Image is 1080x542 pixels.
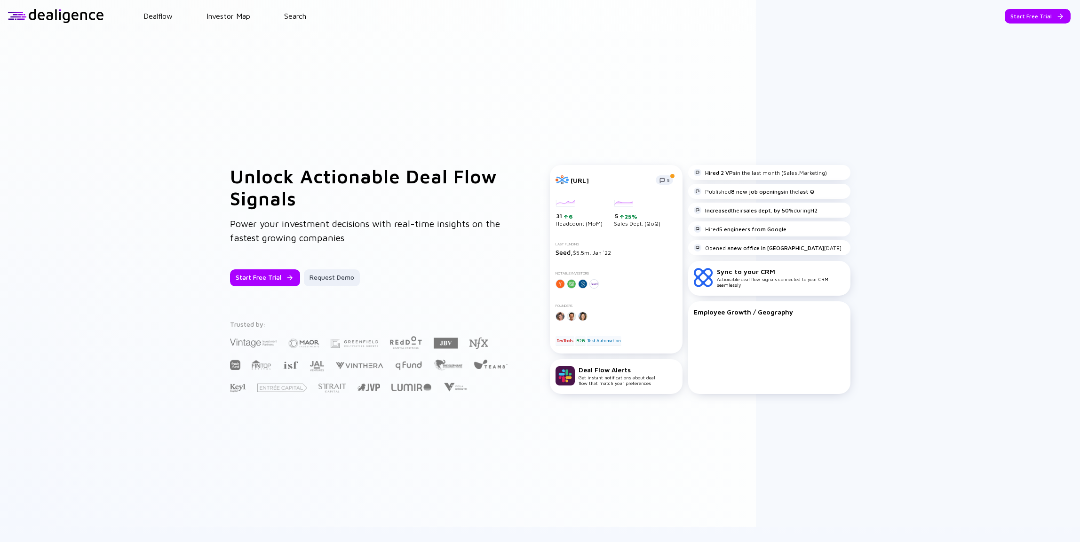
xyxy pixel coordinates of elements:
[694,206,818,214] div: their during
[252,360,271,370] img: FINTOP Capital
[694,225,786,233] div: Hired
[717,267,845,288] div: Actionable deal flow signals connected to your CRM seamlessly
[357,384,380,391] img: Jerusalem Venture Partners
[288,336,319,351] img: Maor Investments
[743,207,794,214] strong: sales dept. by 50%
[556,336,574,346] div: DevTools
[556,242,677,246] div: Last Funding
[389,334,422,350] img: Red Dot Capital Partners
[284,12,306,20] a: Search
[587,336,621,346] div: Test Automation
[556,271,677,275] div: Notable Investors
[335,361,383,370] img: Vinthera
[556,304,677,308] div: Founders
[556,248,573,256] span: Seed,
[614,200,660,227] div: Sales Dept. (QoQ)
[705,207,731,214] strong: Increased
[694,169,827,176] div: in the last month (Sales,Marketing)
[257,384,307,392] img: Entrée Capital
[731,244,824,251] strong: new office in [GEOGRAPHIC_DATA]
[571,176,650,184] div: [URL]
[230,218,500,243] span: Power your investment decisions with real-time insights on the fastest growing companies
[556,212,603,220] div: 31
[230,269,300,286] button: Start Free Trial
[694,188,814,195] div: Published in the
[230,384,246,393] img: Key1 Capital
[615,212,660,220] div: 5
[304,269,360,286] button: Request Demo
[694,244,842,251] div: Opened a [DATE]
[719,226,786,233] strong: 5 engineers from Google
[556,248,677,256] div: $5.5m, Jan `22
[717,267,845,275] div: Sync to your CRM
[391,384,431,391] img: Lumir Ventures
[694,308,845,316] div: Employee Growth / Geography
[230,338,277,348] img: Vintage Investment Partners
[310,361,324,371] img: JAL Ventures
[434,360,462,370] img: The Elephant
[206,12,250,20] a: Investor Map
[798,188,814,195] strong: last Q
[395,360,422,371] img: Q Fund
[283,361,298,369] img: Israel Secondary Fund
[579,366,655,374] div: Deal Flow Alerts
[624,213,637,220] div: 25%
[474,359,508,369] img: Team8
[230,165,512,209] h1: Unlock Actionable Deal Flow Signals
[705,169,736,176] strong: Hired 2 VPs
[230,320,509,328] div: Trusted by:
[143,12,173,20] a: Dealflow
[443,383,468,392] img: Viola Growth
[331,339,378,348] img: Greenfield Partners
[731,188,784,195] strong: 8 new job openings
[469,338,488,349] img: NFX
[318,384,346,393] img: Strait Capital
[575,336,585,346] div: B2B
[556,200,603,227] div: Headcount (MoM)
[579,366,655,386] div: Get instant notifications about deal flow that match your preferences
[434,337,458,349] img: JBV Capital
[810,207,818,214] strong: H2
[1005,9,1071,24] button: Start Free Trial
[568,213,573,220] div: 6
